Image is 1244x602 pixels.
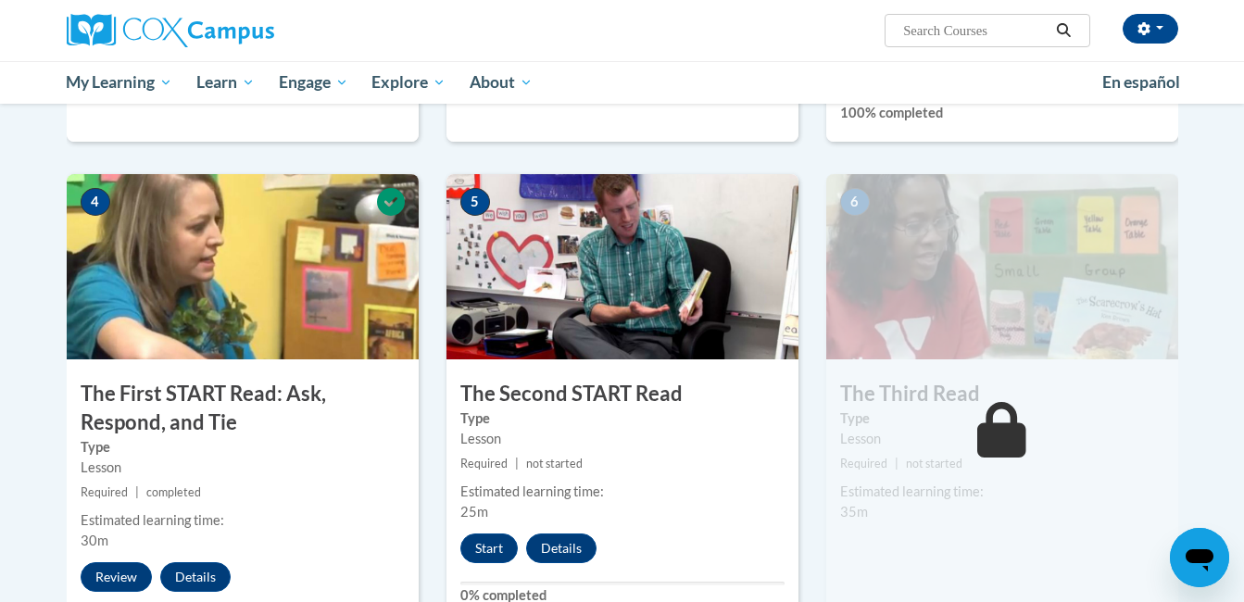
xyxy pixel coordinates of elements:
h3: The Third Read [826,380,1178,408]
div: Estimated learning time: [840,482,1164,502]
span: not started [906,457,962,470]
img: Course Image [446,174,798,359]
span: | [895,457,898,470]
span: 35m [840,504,868,520]
span: 4 [81,188,110,216]
span: | [135,485,139,499]
div: Estimated learning time: [81,510,405,531]
a: Explore [359,61,458,104]
div: Estimated learning time: [460,482,785,502]
a: Learn [184,61,267,104]
span: Engage [279,71,348,94]
label: 100% completed [840,103,1164,123]
span: En español [1102,72,1180,92]
label: Type [81,437,405,458]
a: Cox Campus [67,14,419,47]
button: Details [526,533,597,563]
span: Learn [196,71,255,94]
div: Lesson [460,429,785,449]
button: Search [1049,19,1077,42]
a: About [458,61,545,104]
span: | [515,457,519,470]
span: My Learning [66,71,172,94]
span: 30m [81,533,108,548]
button: Account Settings [1123,14,1178,44]
span: Explore [371,71,446,94]
div: Main menu [39,61,1206,104]
span: not started [526,457,583,470]
input: Search Courses [901,19,1049,42]
a: En español [1090,63,1192,102]
button: Details [160,562,231,592]
span: Required [81,485,128,499]
h3: The Second START Read [446,380,798,408]
span: 25m [460,504,488,520]
span: About [470,71,533,94]
div: Lesson [81,458,405,478]
button: Review [81,562,152,592]
label: Type [460,408,785,429]
a: My Learning [55,61,185,104]
a: Engage [267,61,360,104]
span: Required [460,457,508,470]
span: 5 [460,188,490,216]
h3: The First START Read: Ask, Respond, and Tie [67,380,419,437]
img: Course Image [67,174,419,359]
span: completed [146,485,201,499]
button: Start [460,533,518,563]
span: 6 [840,188,870,216]
span: Required [840,457,887,470]
img: Course Image [826,174,1178,359]
img: Cox Campus [67,14,274,47]
iframe: Button to launch messaging window [1170,528,1229,587]
label: Type [840,408,1164,429]
div: Lesson [840,429,1164,449]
